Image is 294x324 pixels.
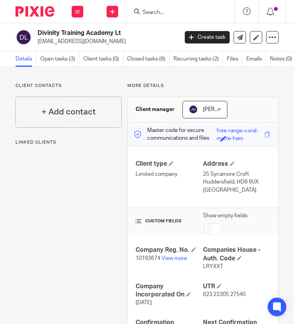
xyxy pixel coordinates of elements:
h4: Company Reg. No. [136,246,203,254]
h2: Divinity Training Academy Lt [38,29,146,37]
p: Limited company [136,170,203,178]
h4: Company Incorporated On [136,282,203,299]
span: LRYXXT [203,264,223,269]
a: Files [227,52,242,67]
h3: Client manager [136,106,175,113]
a: Open tasks (3) [40,52,79,67]
label: Show empty fields [203,212,248,220]
span: 10193674 [136,256,160,261]
p: Huddersfield, HD8 9UX [203,178,270,186]
a: Recurring tasks (2) [174,52,223,67]
a: Create task [185,31,230,43]
div: free-range-coral-matte-ham [217,127,263,136]
p: 25 Sycamore Croft [203,170,270,178]
p: Master code for secure communications and files [134,126,217,142]
p: [GEOGRAPHIC_DATA] [203,186,270,194]
h4: Client type [136,160,203,168]
span: [DATE] [136,300,152,305]
img: svg%3E [189,105,198,114]
h4: CUSTOM FIELDS [136,218,203,224]
a: Client tasks (0) [83,52,123,67]
a: View more [162,256,187,261]
p: Client contacts [15,83,122,89]
p: [EMAIL_ADDRESS][DOMAIN_NAME] [38,38,173,45]
a: Emails [246,52,266,67]
span: [PERSON_NAME] [203,107,246,112]
p: Linked clients [15,139,122,146]
span: 623 22305 27540 [203,292,246,297]
a: Closed tasks (6) [127,52,170,67]
h4: UTR [203,282,270,291]
h4: Companies House - Auth. Code [203,246,270,263]
p: More details [127,83,279,89]
h4: Address [203,160,270,168]
img: svg%3E [15,29,32,45]
a: Details [15,52,36,67]
h4: + Add contact [41,106,96,118]
input: Search [142,9,211,16]
img: Pixie [15,6,54,17]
